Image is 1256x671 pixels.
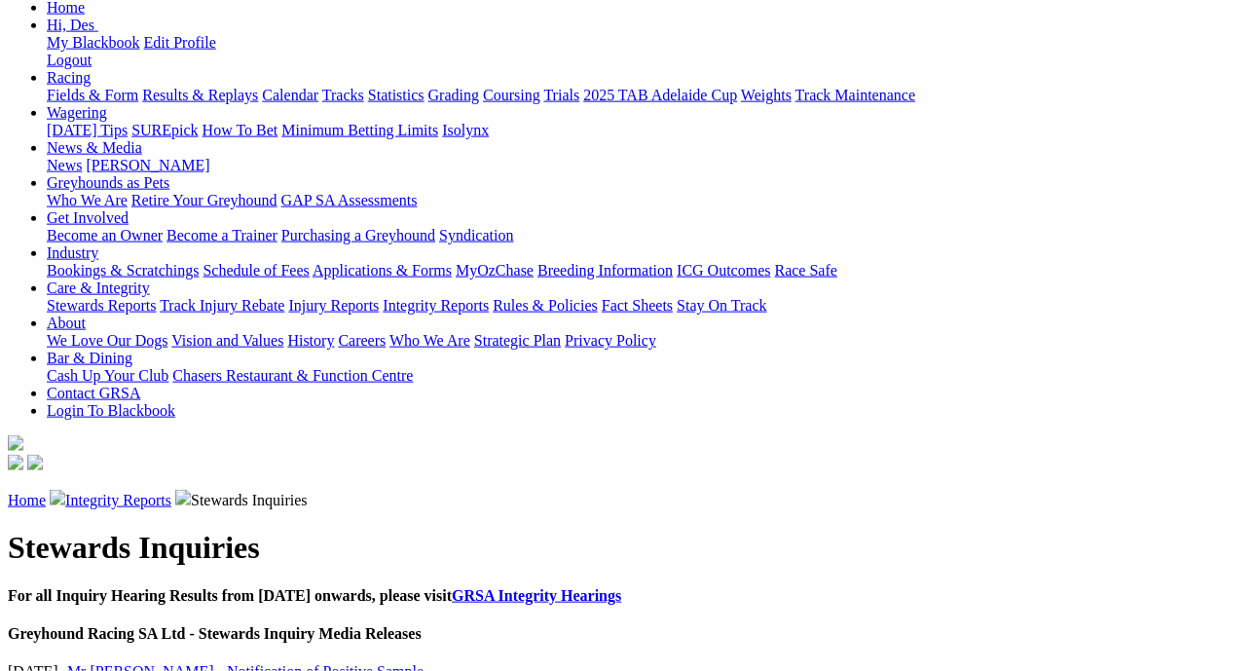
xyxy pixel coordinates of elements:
a: Home [8,492,46,508]
a: Integrity Reports [65,492,171,508]
a: Industry [47,244,98,261]
a: My Blackbook [47,34,140,51]
a: Bar & Dining [47,350,132,366]
a: Vision and Values [171,332,283,349]
a: SUREpick [131,122,198,138]
b: For all Inquiry Hearing Results from [DATE] onwards, please visit [8,587,621,604]
a: Purchasing a Greyhound [281,227,435,243]
a: Race Safe [774,262,836,279]
img: twitter.svg [27,455,43,470]
div: Bar & Dining [47,367,1248,385]
a: Who We Are [389,332,470,349]
a: About [47,315,86,331]
a: Statistics [368,87,425,103]
a: Care & Integrity [47,280,150,296]
a: 2025 TAB Adelaide Cup [583,87,737,103]
a: Contact GRSA [47,385,140,401]
div: News & Media [47,157,1248,174]
a: Login To Blackbook [47,402,175,419]
img: facebook.svg [8,455,23,470]
a: Edit Profile [144,34,216,51]
div: Get Involved [47,227,1248,244]
a: Careers [338,332,386,349]
a: Strategic Plan [474,332,561,349]
a: Tracks [322,87,364,103]
a: Integrity Reports [383,297,489,314]
a: Isolynx [442,122,489,138]
div: About [47,332,1248,350]
a: Greyhounds as Pets [47,174,169,191]
a: Coursing [483,87,540,103]
a: Track Maintenance [795,87,915,103]
span: Hi, Des [47,17,94,33]
a: Applications & Forms [313,262,452,279]
a: How To Bet [203,122,278,138]
a: Injury Reports [288,297,379,314]
a: GAP SA Assessments [281,192,418,208]
a: Who We Are [47,192,128,208]
a: Hi, Des [47,17,98,33]
a: ICG Outcomes [677,262,770,279]
img: chevron-right.svg [50,490,65,505]
a: MyOzChase [456,262,534,279]
img: chevron-right.svg [175,490,191,505]
a: Stewards Reports [47,297,156,314]
a: News [47,157,82,173]
a: Trials [543,87,579,103]
a: [PERSON_NAME] [86,157,209,173]
div: Hi, Des [47,34,1248,69]
a: Minimum Betting Limits [281,122,438,138]
a: Racing [47,69,91,86]
div: Racing [47,87,1248,104]
a: Logout [47,52,92,68]
h4: Greyhound Racing SA Ltd - Stewards Inquiry Media Releases [8,625,1248,643]
a: Stay On Track [677,297,766,314]
a: We Love Our Dogs [47,332,167,349]
a: Weights [741,87,792,103]
a: Become an Owner [47,227,163,243]
a: Fields & Form [47,87,138,103]
a: Syndication [439,227,513,243]
a: History [287,332,334,349]
a: Grading [428,87,479,103]
a: [DATE] Tips [47,122,128,138]
div: Industry [47,262,1248,280]
a: Privacy Policy [565,332,656,349]
a: Results & Replays [142,87,258,103]
a: Fact Sheets [602,297,673,314]
div: Care & Integrity [47,297,1248,315]
img: logo-grsa-white.png [8,435,23,451]
div: Wagering [47,122,1248,139]
a: News & Media [47,139,142,156]
a: Rules & Policies [493,297,598,314]
h1: Stewards Inquiries [8,530,1248,566]
a: GRSA Integrity Hearings [452,587,621,604]
a: Track Injury Rebate [160,297,284,314]
a: Wagering [47,104,107,121]
p: Stewards Inquiries [8,490,1248,509]
a: Calendar [262,87,318,103]
a: Chasers Restaurant & Function Centre [172,367,413,384]
a: Become a Trainer [166,227,277,243]
a: Retire Your Greyhound [131,192,277,208]
a: Cash Up Your Club [47,367,168,384]
a: Schedule of Fees [203,262,309,279]
a: Breeding Information [537,262,673,279]
a: Bookings & Scratchings [47,262,199,279]
a: Get Involved [47,209,129,226]
div: Greyhounds as Pets [47,192,1248,209]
